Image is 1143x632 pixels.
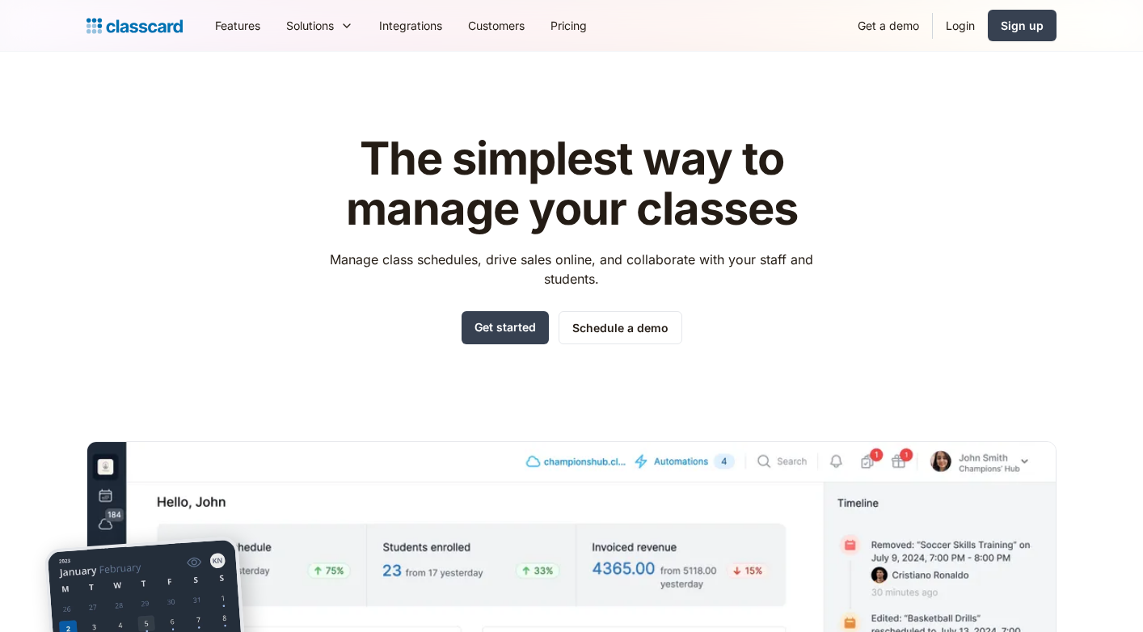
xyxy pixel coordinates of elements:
[538,7,600,44] a: Pricing
[286,17,334,34] div: Solutions
[273,7,366,44] div: Solutions
[1001,17,1044,34] div: Sign up
[315,134,829,234] h1: The simplest way to manage your classes
[455,7,538,44] a: Customers
[202,7,273,44] a: Features
[462,311,549,344] a: Get started
[933,7,988,44] a: Login
[559,311,682,344] a: Schedule a demo
[366,7,455,44] a: Integrations
[315,250,829,289] p: Manage class schedules, drive sales online, and collaborate with your staff and students.
[845,7,932,44] a: Get a demo
[988,10,1057,41] a: Sign up
[86,15,183,37] a: home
